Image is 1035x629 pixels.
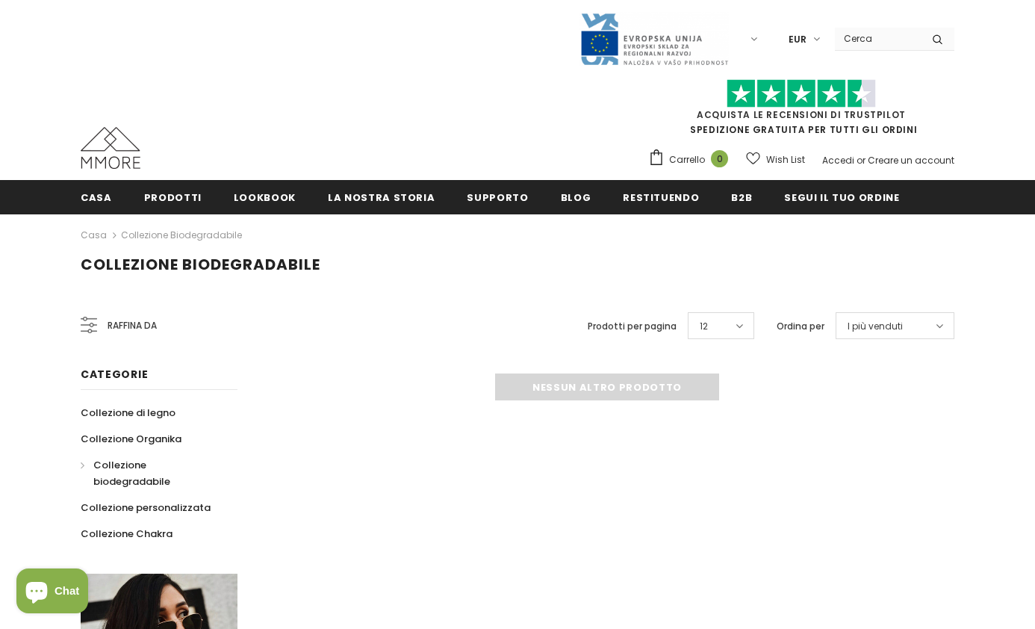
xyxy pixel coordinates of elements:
[121,229,242,241] a: Collezione biodegradabile
[81,452,221,495] a: Collezione biodegradabile
[81,254,320,275] span: Collezione biodegradabile
[848,319,903,334] span: I più venduti
[144,190,202,205] span: Prodotti
[144,180,202,214] a: Prodotti
[731,190,752,205] span: B2B
[822,154,854,167] a: Accedi
[727,79,876,108] img: Fidati di Pilot Stars
[648,86,954,136] span: SPEDIZIONE GRATUITA PER TUTTI GLI ORDINI
[648,149,736,171] a: Carrello 0
[746,146,805,173] a: Wish List
[731,180,752,214] a: B2B
[561,190,591,205] span: Blog
[81,127,140,169] img: Casi MMORE
[81,426,181,452] a: Collezione Organika
[700,319,708,334] span: 12
[81,527,172,541] span: Collezione Chakra
[579,32,729,45] a: Javni Razpis
[766,152,805,167] span: Wish List
[12,568,93,617] inbox-online-store-chat: Shopify online store chat
[81,521,172,547] a: Collezione Chakra
[669,152,705,167] span: Carrello
[623,190,699,205] span: Restituendo
[623,180,699,214] a: Restituendo
[328,190,435,205] span: La nostra storia
[81,400,175,426] a: Collezione di legno
[81,367,148,382] span: Categorie
[777,319,824,334] label: Ordina per
[561,180,591,214] a: Blog
[784,190,899,205] span: Segui il tuo ordine
[467,190,528,205] span: supporto
[784,180,899,214] a: Segui il tuo ordine
[868,154,954,167] a: Creare un account
[789,32,806,47] span: EUR
[108,317,157,334] span: Raffina da
[81,226,107,244] a: Casa
[81,180,112,214] a: Casa
[81,432,181,446] span: Collezione Organika
[579,12,729,66] img: Javni Razpis
[697,108,906,121] a: Acquista le recensioni di TrustPilot
[711,150,728,167] span: 0
[234,190,296,205] span: Lookbook
[835,28,921,49] input: Search Site
[467,180,528,214] a: supporto
[588,319,677,334] label: Prodotti per pagina
[81,406,175,420] span: Collezione di legno
[234,180,296,214] a: Lookbook
[81,495,211,521] a: Collezione personalizzata
[81,501,211,515] span: Collezione personalizzata
[857,154,865,167] span: or
[81,190,112,205] span: Casa
[328,180,435,214] a: La nostra storia
[93,458,170,489] span: Collezione biodegradabile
